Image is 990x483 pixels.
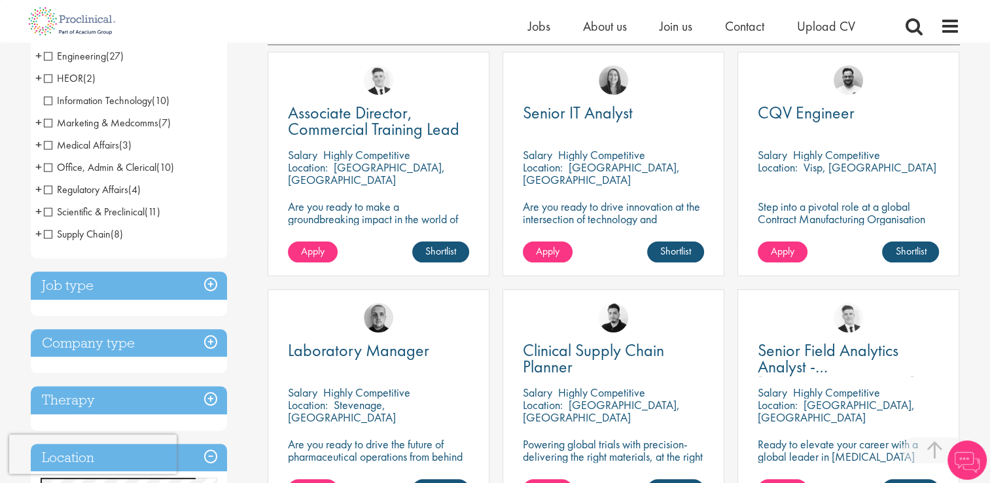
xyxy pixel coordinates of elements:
span: Laboratory Manager [288,339,429,361]
a: About us [583,18,627,35]
p: Step into a pivotal role at a global Contract Manufacturing Organisation and help shape the futur... [758,200,939,250]
span: Medical Affairs [44,138,119,152]
p: [GEOGRAPHIC_DATA], [GEOGRAPHIC_DATA] [523,160,680,187]
a: Jobs [528,18,550,35]
a: Apply [758,241,807,262]
span: + [35,157,42,177]
img: Emile De Beer [834,65,863,95]
span: Associate Director, Commercial Training Lead [288,101,459,140]
span: + [35,46,42,65]
a: Apply [288,241,338,262]
span: Marketing & Medcomms [44,116,171,130]
p: Are you ready to make a groundbreaking impact in the world of biotechnology? Join a growing compa... [288,200,469,262]
img: Chatbot [947,440,987,480]
p: Highly Competitive [793,385,880,400]
span: (4) [128,183,141,196]
span: Salary [758,385,787,400]
span: Supply Chain [44,227,111,241]
a: Clinical Supply Chain Planner [523,342,704,375]
a: Contact [725,18,764,35]
span: Engineering [44,49,106,63]
a: Shortlist [412,241,469,262]
p: Stevenage, [GEOGRAPHIC_DATA] [288,397,396,425]
span: Salary [288,385,317,400]
span: Supply Chain [44,227,123,241]
p: Highly Competitive [793,147,880,162]
span: Location: [523,397,563,412]
span: + [35,68,42,88]
span: (27) [106,49,124,63]
span: Regulatory Affairs [44,183,141,196]
img: Anderson Maldonado [599,303,628,332]
img: Nicolas Daniel [364,65,393,95]
span: Medical Affairs [44,138,132,152]
span: Location: [288,397,328,412]
span: Senior IT Analyst [523,101,633,124]
span: Apply [301,244,325,258]
a: Apply [523,241,573,262]
span: Location: [758,160,798,175]
h3: Company type [31,329,227,357]
iframe: reCAPTCHA [9,435,177,474]
span: Location: [758,397,798,412]
p: Highly Competitive [323,385,410,400]
span: Salary [523,385,552,400]
a: Upload CV [797,18,855,35]
a: Nicolas Daniel [834,303,863,332]
span: Salary [523,147,552,162]
a: CQV Engineer [758,105,939,121]
span: Office, Admin & Clerical [44,160,174,174]
p: Visp, [GEOGRAPHIC_DATA] [804,160,936,175]
span: (10) [156,160,174,174]
span: Scientific & Preclinical [44,205,145,219]
span: (2) [83,71,96,85]
span: Apply [536,244,559,258]
span: + [35,202,42,221]
span: HEOR [44,71,83,85]
span: (11) [145,205,160,219]
a: Join us [660,18,692,35]
span: Clinical Supply Chain Planner [523,339,664,378]
span: + [35,113,42,132]
p: [GEOGRAPHIC_DATA], [GEOGRAPHIC_DATA] [523,397,680,425]
h3: Job type [31,272,227,300]
span: Engineering [44,49,124,63]
p: Highly Competitive [558,385,645,400]
a: Mia Kellerman [599,65,628,95]
p: Highly Competitive [323,147,410,162]
span: (7) [158,116,171,130]
span: Regulatory Affairs [44,183,128,196]
a: Associate Director, Commercial Training Lead [288,105,469,137]
a: Senior IT Analyst [523,105,704,121]
span: + [35,135,42,154]
p: Are you ready to drive innovation at the intersection of technology and healthcare, transforming ... [523,200,704,262]
h3: Therapy [31,386,227,414]
span: + [35,224,42,243]
a: Shortlist [882,241,939,262]
p: [GEOGRAPHIC_DATA], [GEOGRAPHIC_DATA] [758,397,915,425]
span: Location: [288,160,328,175]
a: Senior Field Analytics Analyst - [GEOGRAPHIC_DATA] and [GEOGRAPHIC_DATA] [758,342,939,375]
span: CQV Engineer [758,101,855,124]
p: Highly Competitive [558,147,645,162]
span: Scientific & Preclinical [44,205,160,219]
span: Salary [288,147,317,162]
span: (3) [119,138,132,152]
span: Information Technology [44,94,152,107]
p: Powering global trials with precision-delivering the right materials, at the right time, every time. [523,438,704,475]
a: Laboratory Manager [288,342,469,359]
img: Harry Budge [364,303,393,332]
span: (10) [152,94,169,107]
span: Marketing & Medcomms [44,116,158,130]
